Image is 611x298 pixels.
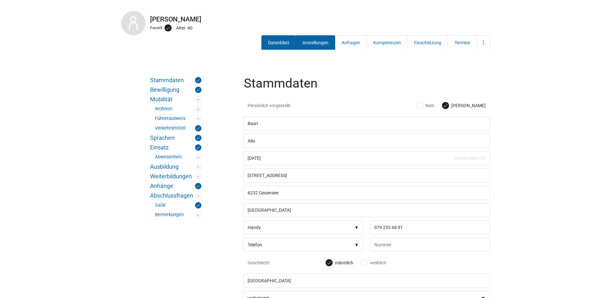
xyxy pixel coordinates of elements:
a: Salär [155,202,201,209]
span: Persönlich vorgestellt [248,102,326,109]
input: Nachname [243,134,490,148]
a: Ausbildung [150,164,201,170]
legend: Stammdaten [243,77,491,98]
h2: [PERSON_NAME] [121,15,490,23]
input: Nummer [370,220,490,234]
a: Termine [448,35,477,50]
a: Anfragen [335,35,367,50]
a: Einschätzung [407,35,448,50]
a: Führerausweis [155,115,201,122]
a: Bewilligung [150,87,201,93]
input: Geburtsdatum [243,151,490,165]
input: PLZ/Ort [243,186,490,200]
a: Abwesenheit [155,154,201,160]
a: Stammdaten [150,77,201,83]
div: Alter: 40 [176,24,194,32]
label: weiblich [361,260,386,266]
a: Weiterbildungen [150,173,201,180]
a: Bemerkungen [155,212,201,218]
label: [PERSON_NAME] [442,102,486,109]
a: Abschlussfragen [150,192,201,199]
input: Land [243,203,490,217]
a: Einsatz [150,144,201,151]
a: Sprachen [150,135,201,141]
label: männlich [326,260,353,266]
a: Verkehrsmittel [155,125,201,132]
input: Strasse / CO. Adresse [243,168,490,183]
a: Kompetenzen [367,35,408,50]
a: Mobilität [150,96,201,103]
input: Vorname [243,116,490,131]
label: Nein [416,102,434,109]
span: Geschlecht [248,260,326,266]
input: Nationalität [243,274,490,288]
a: Wohnort [155,106,201,112]
a: Datenblatt [261,35,296,50]
a: Anstellungen [296,35,335,50]
input: Nummer [370,238,490,252]
a: Anhänge [150,183,201,189]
